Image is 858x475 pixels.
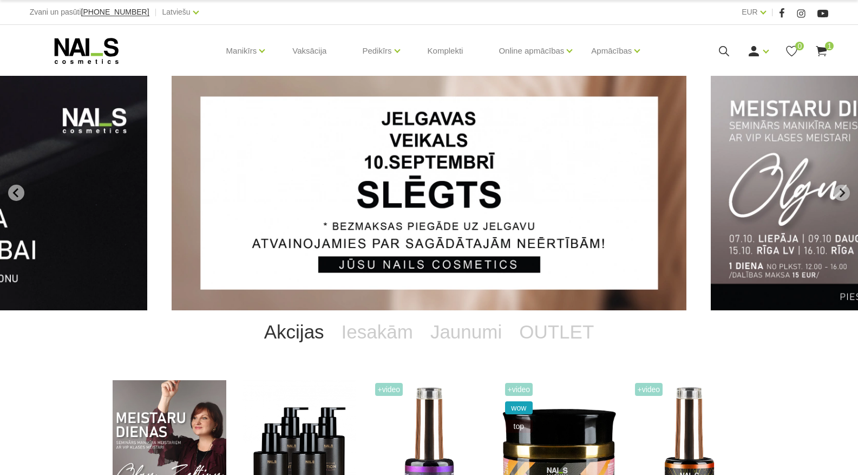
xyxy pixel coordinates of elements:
[834,185,850,201] button: Next slide
[162,5,191,18] a: Latviešu
[81,8,149,16] a: [PHONE_NUMBER]
[362,29,391,73] a: Pedikīrs
[155,5,157,19] span: |
[635,383,663,396] span: +Video
[815,44,828,58] a: 1
[505,401,533,414] span: wow
[499,29,564,73] a: Online apmācības
[505,383,533,396] span: +Video
[419,25,472,77] a: Komplekti
[172,76,686,310] li: 1 of 14
[375,383,403,396] span: +Video
[30,5,149,19] div: Zvani un pasūti
[825,42,834,50] span: 1
[256,310,333,354] a: Akcijas
[284,25,335,77] a: Vaksācija
[505,420,533,433] span: top
[771,5,774,19] span: |
[333,310,422,354] a: Iesakām
[785,44,798,58] a: 0
[591,29,632,73] a: Apmācības
[510,310,602,354] a: OUTLET
[422,310,510,354] a: Jaunumi
[226,29,257,73] a: Manikīrs
[795,42,804,50] span: 0
[8,185,24,201] button: Go to last slide
[742,5,758,18] a: EUR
